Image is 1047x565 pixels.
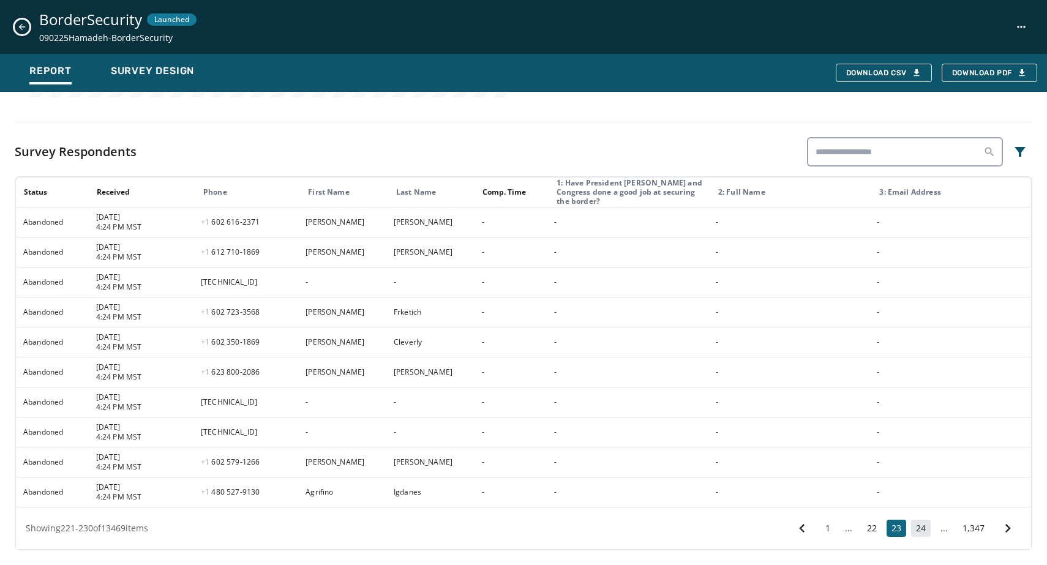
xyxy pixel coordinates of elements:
div: - [716,397,869,407]
span: +1 [201,217,212,227]
td: - [475,477,547,507]
span: Launched [154,15,189,24]
div: - [716,337,869,347]
div: - [716,217,869,227]
div: - [716,487,869,497]
span: Abandoned [23,337,63,347]
button: Filters menu [1008,140,1032,164]
span: ... [840,522,857,534]
button: BorderSecurity action menu [1010,16,1032,38]
div: - [554,427,708,437]
span: BorderSecurity [39,10,142,29]
div: - [554,487,708,497]
span: 4:24 PM MST [96,402,193,412]
div: - [554,277,708,287]
span: [DATE] [96,422,193,432]
div: - [554,367,708,377]
span: Abandoned [23,397,63,407]
span: Download PDF [952,68,1027,78]
td: [PERSON_NAME] [298,237,386,267]
div: Last Name [396,187,474,197]
span: [DATE] [96,482,193,492]
td: - [298,267,386,297]
span: Showing 221 - 230 of 13469 items [26,522,148,534]
td: [PERSON_NAME] [298,207,386,237]
div: - [554,397,708,407]
span: 4:24 PM MST [96,282,193,292]
div: - [877,337,1030,347]
span: [DATE] [96,212,193,222]
span: 4:24 PM MST [96,492,193,502]
div: - [716,307,869,317]
div: - [877,397,1030,407]
div: - [716,277,869,287]
span: +1 [201,367,212,377]
div: Phone [203,187,298,197]
span: Abandoned [23,217,63,227]
button: 24 [911,520,931,537]
td: [PERSON_NAME] [298,297,386,327]
td: - [475,297,547,327]
span: 612 710 - 1869 [201,247,260,257]
span: [DATE] [96,362,193,372]
td: - [475,417,547,447]
span: Report [29,65,72,77]
td: - [386,417,475,447]
div: First Name [308,187,386,197]
span: [DATE] [96,392,193,402]
button: 1,347 [958,520,989,537]
span: Abandoned [23,427,63,437]
button: Report [20,59,81,87]
span: [DATE] [96,332,193,342]
span: 4:24 PM MST [96,222,193,232]
td: - [386,387,475,417]
div: 3: Email Address [879,187,1030,196]
span: Survey Design [111,65,194,77]
h4: Survey Respondents [15,143,137,160]
div: 2: Full Name [718,187,869,196]
div: - [554,307,708,317]
td: - [475,357,547,387]
span: Abandoned [23,487,63,497]
td: [PERSON_NAME] [298,447,386,477]
td: Igdanes [386,477,475,507]
span: 623 800 - 2086 [201,367,260,377]
span: [DATE] [96,272,193,282]
button: 23 [887,520,906,537]
div: - [554,337,708,347]
td: Frketich [386,297,475,327]
span: 602 350 - 1869 [201,337,260,347]
td: [TECHNICAL_ID] [193,267,298,297]
span: 4:24 PM MST [96,432,193,442]
div: Download CSV [846,68,921,78]
td: - [475,447,547,477]
span: +1 [201,307,212,317]
span: 090225Hamadeh-BorderSecurity [39,32,197,44]
td: - [298,387,386,417]
div: - [877,457,1030,467]
button: 1 [820,520,835,537]
span: 602 579 - 1266 [201,457,260,467]
td: - [475,387,547,417]
div: 1: Have President Trump and Congress done a good job at securing the border? [557,178,708,206]
td: [TECHNICAL_ID] [193,387,298,417]
div: - [554,457,708,467]
div: - [877,217,1030,227]
span: +1 [201,487,212,497]
div: - [716,367,869,377]
div: - [877,427,1030,437]
td: - [475,327,547,357]
div: - [877,247,1030,257]
span: +1 [201,337,212,347]
div: - [716,457,869,467]
td: - [475,237,547,267]
td: Cleverly [386,327,475,357]
span: ... [936,522,953,534]
span: 4:24 PM MST [96,252,193,262]
div: - [554,247,708,257]
td: - [475,207,547,237]
button: Sort by [object Object] [19,182,52,202]
td: [PERSON_NAME] [386,237,475,267]
span: Abandoned [23,367,63,377]
span: 4:24 PM MST [96,342,193,352]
